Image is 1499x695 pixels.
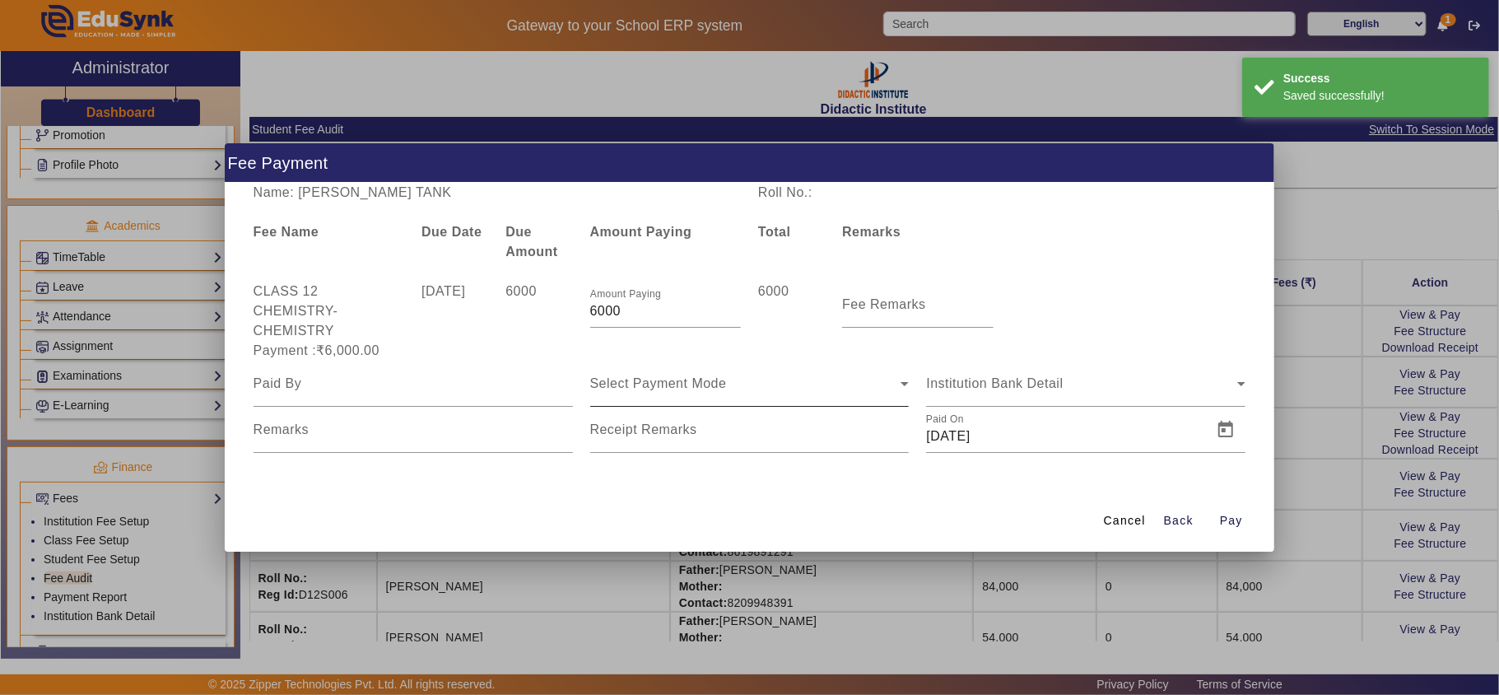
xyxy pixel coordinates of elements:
[590,422,697,436] mat-label: Receipt Remarks
[1220,512,1243,529] span: Pay
[842,297,926,311] mat-label: Fee Remarks
[1164,512,1194,529] span: Back
[254,427,573,446] input: Remarks
[244,183,749,203] div: Name: [PERSON_NAME] TANK
[1283,70,1477,87] div: Success
[254,374,573,394] input: Paid By
[244,282,412,341] div: CLASS 12 CHEMISTRY - CHEMISTRY
[590,301,741,321] input: Amount Paying
[926,414,964,425] mat-label: Paid On
[254,225,319,239] b: Fee Name
[590,225,692,239] b: Amount Paying
[254,422,310,436] mat-label: Remarks
[590,427,910,446] input: Receipt Remarks
[750,183,1003,203] div: Roll No.:
[1104,512,1146,529] span: Cancel
[225,143,1274,182] h1: Fee Payment
[749,282,833,341] div: 6000
[1152,506,1205,535] button: Back
[842,225,901,239] b: Remarks
[421,225,482,239] b: Due Date
[505,284,537,298] span: 6000
[590,376,727,390] span: Select Payment Mode
[926,427,1203,446] input: Paid On
[244,341,581,361] div: Payment :₹6,000.00
[1206,410,1245,450] button: Open calendar
[590,289,661,300] mat-label: Amount Paying
[1283,87,1477,105] div: Saved successfully!
[1097,506,1152,535] button: Cancel
[413,282,497,341] div: [DATE]
[1205,506,1258,535] button: Pay
[758,225,791,239] b: Total
[926,376,1063,390] span: Institution Bank Detail
[505,225,557,259] b: Due Amount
